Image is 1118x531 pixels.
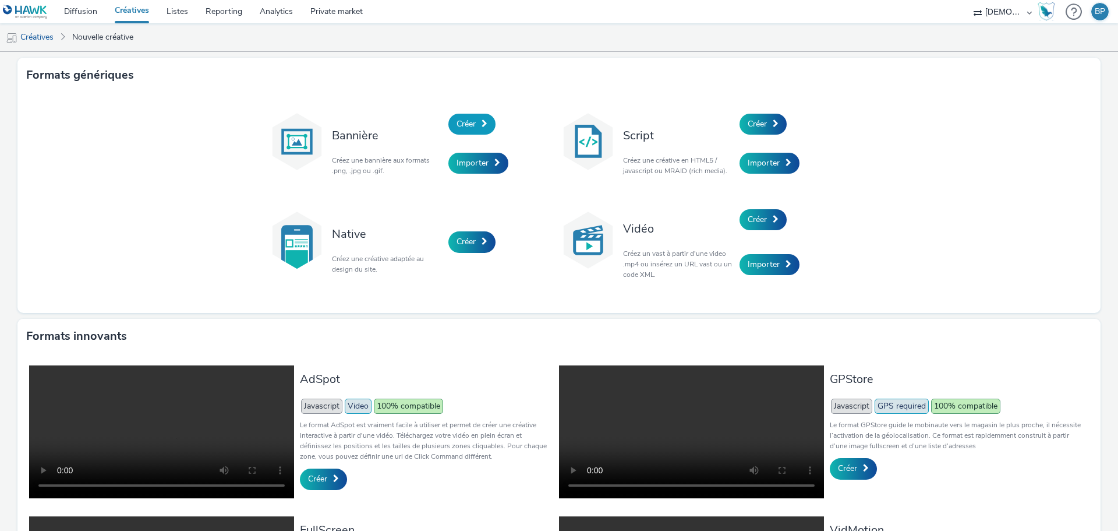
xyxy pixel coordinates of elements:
[268,112,326,171] img: banner.svg
[748,157,780,168] span: Importer
[6,32,17,44] img: mobile
[623,128,734,143] h3: Script
[332,254,443,275] p: Créez une créative adaptée au design du site.
[308,473,327,484] span: Créer
[301,399,342,414] span: Javascript
[300,420,553,462] p: Le format AdSpot est vraiment facile à utiliser et permet de créer une créative interactive à par...
[448,231,496,252] a: Créer
[623,155,734,176] p: Créez une créative en HTML5 / javascript ou MRAID (rich media).
[748,118,767,129] span: Créer
[740,209,787,230] a: Créer
[830,371,1083,387] h3: GPStore
[623,221,734,237] h3: Vidéo
[1095,3,1105,20] div: BP
[838,463,857,474] span: Créer
[1038,2,1060,21] a: Hawk Academy
[448,114,496,135] a: Créer
[26,328,127,345] h3: Formats innovants
[830,458,877,479] a: Créer
[457,236,476,247] span: Créer
[457,157,489,168] span: Importer
[740,254,799,275] a: Importer
[332,128,443,143] h3: Bannière
[300,469,347,490] a: Créer
[26,66,134,84] h3: Formats génériques
[831,399,872,414] span: Javascript
[332,226,443,242] h3: Native
[457,118,476,129] span: Créer
[623,248,734,280] p: Créez un vast à partir d'une video .mp4 ou insérez un URL vast ou un code XML.
[345,399,372,414] span: Video
[374,399,443,414] span: 100% compatible
[268,211,326,269] img: native.svg
[740,153,799,174] a: Importer
[300,371,553,387] h3: AdSpot
[1038,2,1055,21] img: Hawk Academy
[740,114,787,135] a: Créer
[559,112,617,171] img: code.svg
[748,214,767,225] span: Créer
[448,153,508,174] a: Importer
[931,399,1000,414] span: 100% compatible
[3,5,48,19] img: undefined Logo
[332,155,443,176] p: Créez une bannière aux formats .png, .jpg ou .gif.
[748,259,780,270] span: Importer
[830,420,1083,451] p: Le format GPStore guide le mobinaute vers le magasin le plus proche, il nécessite l’activation de...
[66,23,139,51] a: Nouvelle créative
[875,399,929,414] span: GPS required
[559,211,617,269] img: video.svg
